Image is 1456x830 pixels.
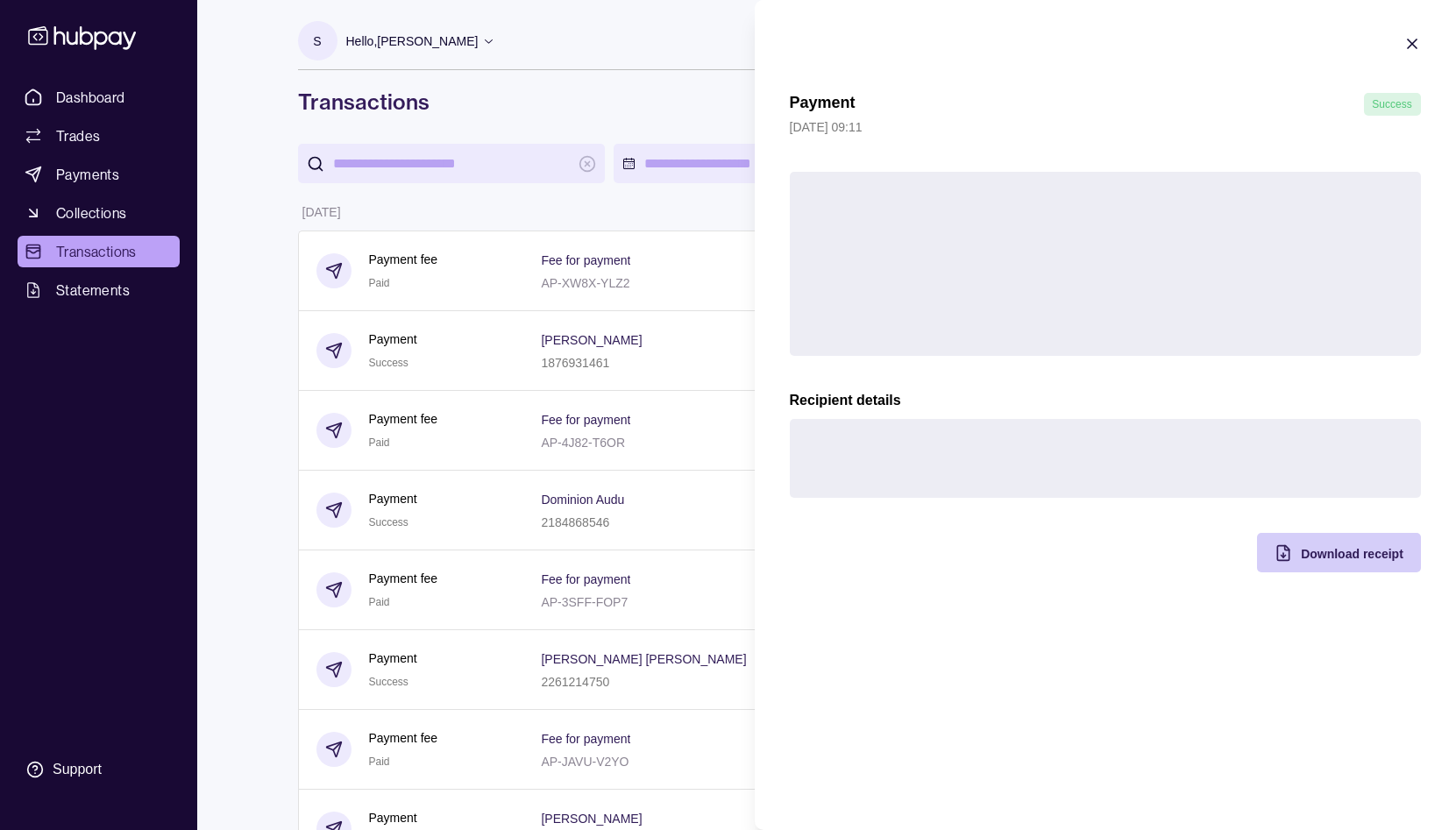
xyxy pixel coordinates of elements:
button: Download receipt [1257,533,1421,572]
span: Success [1373,98,1412,110]
span: Download receipt [1301,547,1403,561]
h1: Payment [790,93,856,116]
p: [DATE] 09:11 [790,117,1421,137]
h2: Recipient details [790,391,1421,410]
